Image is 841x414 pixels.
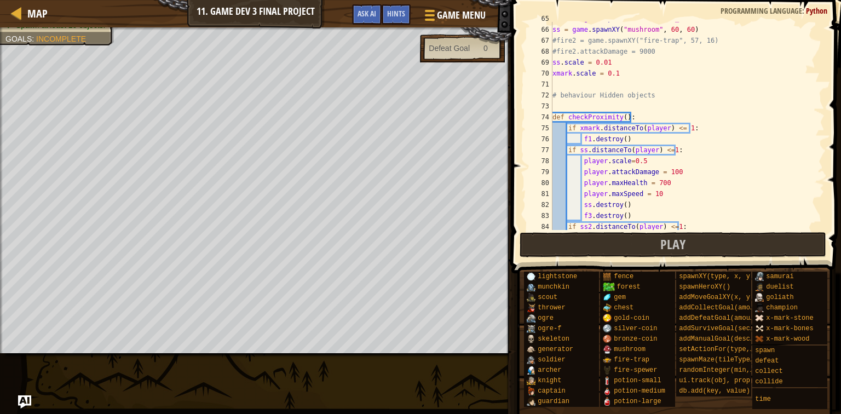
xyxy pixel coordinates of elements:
[527,366,535,375] img: portrait.png
[538,335,569,343] span: skeleton
[679,314,762,322] span: addDefeatGoal(amount)
[527,24,552,35] div: 66
[520,232,827,257] button: Play
[614,398,661,405] span: potion-large
[527,345,535,354] img: portrait.png
[755,303,764,312] img: portrait.png
[358,8,376,19] span: Ask AI
[527,156,552,166] div: 78
[679,346,813,353] span: setActionFor(type, event, handler)
[603,335,612,343] img: portrait.png
[527,314,535,323] img: portrait.png
[527,210,552,221] div: 83
[614,387,665,395] span: potion-medium
[679,377,754,384] span: ui.track(obj, prop)
[538,356,565,364] span: soldier
[5,34,32,43] span: Goals
[603,314,612,323] img: portrait.png
[18,395,31,409] button: Ask AI
[614,294,626,301] span: gem
[679,366,770,374] span: randomInteger(min, max)
[527,13,552,24] div: 65
[660,235,686,253] span: Play
[416,4,492,30] button: Game Menu
[538,377,561,384] span: knight
[36,34,86,43] span: Incomplete
[527,57,552,68] div: 69
[527,272,535,281] img: portrait.png
[527,199,552,210] div: 82
[755,367,782,375] span: collect
[538,304,565,312] span: thrower
[603,272,612,281] img: portrait.png
[614,356,649,364] span: fire-trap
[755,335,764,343] img: portrait.png
[766,335,809,343] span: x-mark-wood
[755,378,782,386] span: collide
[679,304,765,312] span: addCollectGoal(amount)
[387,8,405,19] span: Hints
[755,314,764,323] img: portrait.png
[527,335,535,343] img: portrait.png
[603,355,612,364] img: portrait.png
[806,5,827,16] span: Python
[614,377,661,384] span: potion-small
[538,346,573,353] span: generator
[527,123,552,134] div: 75
[527,35,552,46] div: 67
[527,397,535,406] img: portrait.png
[527,303,535,312] img: portrait.png
[527,112,552,123] div: 74
[538,273,577,280] span: lightstone
[22,6,48,21] a: Map
[755,272,764,281] img: portrait.png
[527,46,552,57] div: 68
[527,68,552,79] div: 70
[32,34,36,43] span: :
[538,283,569,291] span: munchkin
[527,188,552,199] div: 81
[603,397,612,406] img: portrait.png
[603,324,612,333] img: portrait.png
[527,376,535,385] img: portrait.png
[614,346,646,353] span: mushroom
[527,283,535,291] img: portrait.png
[614,335,657,343] span: bronze-coin
[755,395,771,403] span: time
[527,324,535,333] img: portrait.png
[527,90,552,101] div: 72
[617,283,641,291] span: forest
[755,357,779,365] span: defeat
[679,273,754,280] span: spawnXY(type, x, y)
[755,324,764,333] img: portrait.png
[802,5,806,16] span: :
[755,293,764,302] img: portrait.png
[679,283,730,291] span: spawnHeroXY()
[766,325,813,332] span: x-mark-bones
[527,355,535,364] img: portrait.png
[603,283,614,291] img: trees_1.png
[603,376,612,385] img: portrait.png
[603,293,612,302] img: portrait.png
[766,294,793,301] span: goliath
[614,273,633,280] span: fence
[527,387,535,395] img: portrait.png
[538,294,557,301] span: scout
[766,283,793,291] span: duelist
[527,221,552,232] div: 84
[614,325,657,332] span: silver-coin
[538,398,569,405] span: guardian
[766,304,798,312] span: champion
[755,283,764,291] img: portrait.png
[766,314,813,322] span: x-mark-stone
[527,166,552,177] div: 79
[603,387,612,395] img: portrait.png
[614,314,649,322] span: gold-coin
[538,325,561,332] span: ogre-f
[603,345,612,354] img: portrait.png
[603,303,612,312] img: portrait.png
[538,387,565,395] span: captain
[603,366,612,375] img: portrait.png
[766,273,793,280] span: samurai
[679,325,770,332] span: addSurviveGoal(seconds)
